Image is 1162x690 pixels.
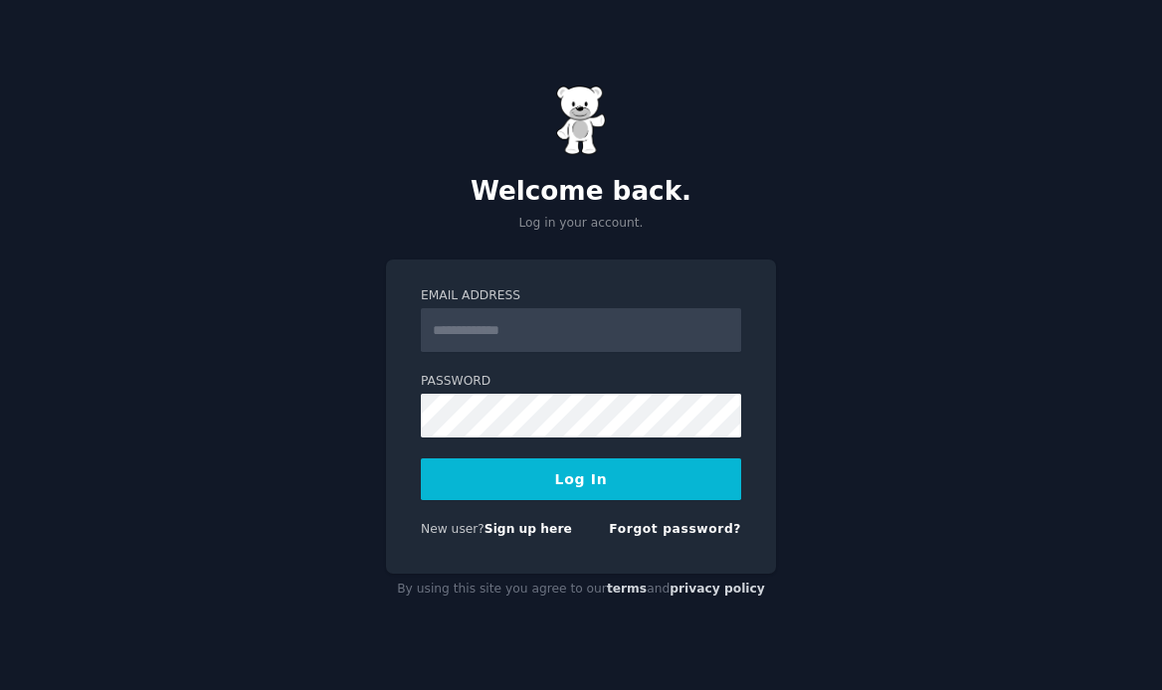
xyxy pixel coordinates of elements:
[421,287,741,305] label: Email Address
[386,574,776,605] div: By using this site you agree to our and
[421,458,741,500] button: Log In
[386,176,776,208] h2: Welcome back.
[484,522,572,536] a: Sign up here
[386,215,776,233] p: Log in your account.
[421,522,484,536] span: New user?
[421,373,741,391] label: Password
[607,582,647,596] a: terms
[609,522,741,536] a: Forgot password?
[670,582,765,596] a: privacy policy
[556,86,606,155] img: Gummy Bear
